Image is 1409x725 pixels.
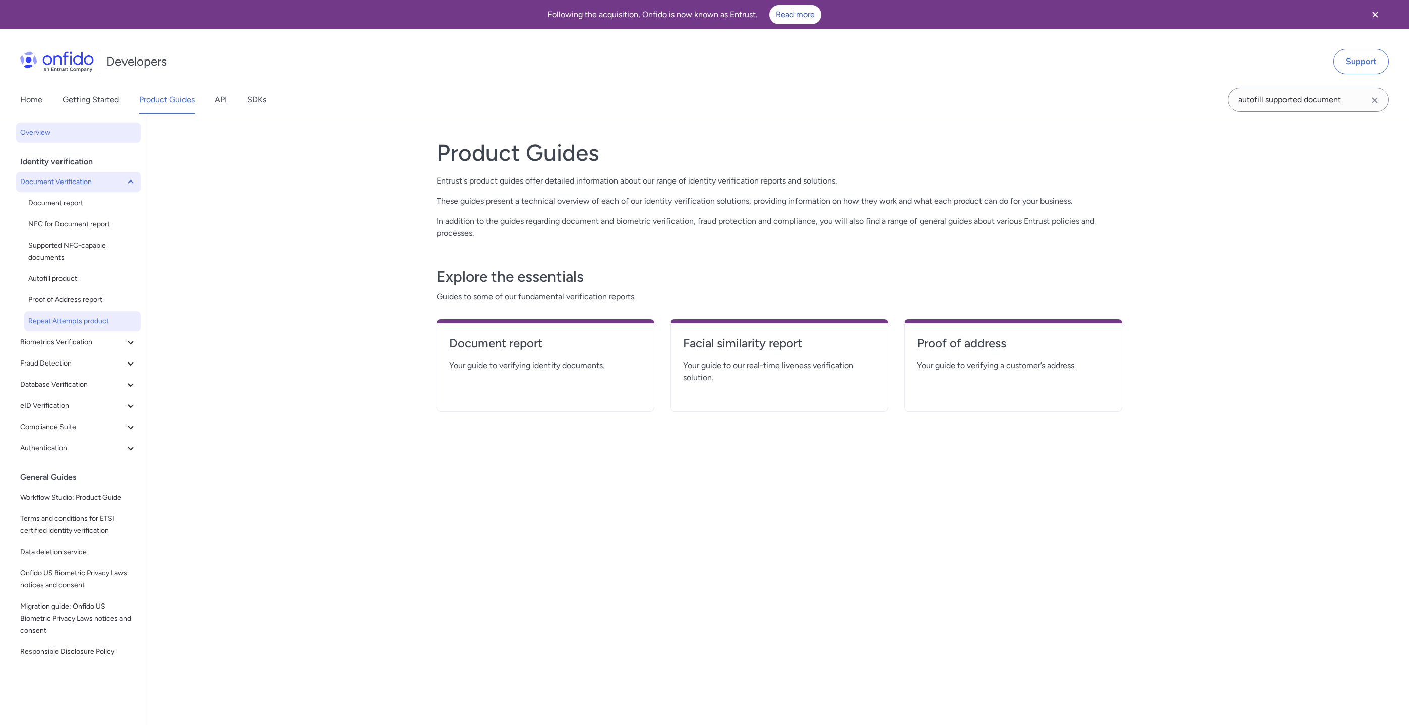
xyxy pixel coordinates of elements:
span: Guides to some of our fundamental verification reports [437,291,1122,303]
button: Authentication [16,438,141,458]
a: Support [1333,49,1389,74]
span: Migration guide: Onfido US Biometric Privacy Laws notices and consent [20,600,137,637]
button: Biometrics Verification [16,332,141,352]
button: Fraud Detection [16,353,141,374]
a: Proof of Address report [24,290,141,310]
span: Compliance Suite [20,421,125,433]
span: Your guide to our real-time liveness verification solution. [683,359,876,384]
a: Responsible Disclosure Policy [16,642,141,662]
svg: Close banner [1369,9,1381,21]
span: Terms and conditions for ETSI certified identity verification [20,513,137,537]
button: Compliance Suite [16,417,141,437]
span: Document report [28,197,137,209]
span: Fraud Detection [20,357,125,370]
h4: Facial similarity report [683,335,876,351]
div: Identity verification [20,152,145,172]
button: eID Verification [16,396,141,416]
img: Onfido Logo [20,51,94,72]
a: Overview [16,123,141,143]
button: Database Verification [16,375,141,395]
p: Entrust's product guides offer detailed information about our range of identity verification repo... [437,175,1122,187]
a: NFC for Document report [24,214,141,234]
button: Document Verification [16,172,141,192]
span: Repeat Attempts product [28,315,137,327]
a: Supported NFC-capable documents [24,235,141,268]
a: Onfido US Biometric Privacy Laws notices and consent [16,563,141,595]
span: eID Verification [20,400,125,412]
span: Autofill product [28,273,137,285]
span: Biometrics Verification [20,336,125,348]
input: Onfido search input field [1228,88,1389,112]
a: Workflow Studio: Product Guide [16,488,141,508]
h4: Proof of address [917,335,1110,351]
a: Proof of address [917,335,1110,359]
span: Supported NFC-capable documents [28,239,137,264]
h1: Product Guides [437,139,1122,167]
a: Repeat Attempts product [24,311,141,331]
span: Workflow Studio: Product Guide [20,492,137,504]
a: Autofill product [24,269,141,289]
span: Your guide to verifying a customer’s address. [917,359,1110,372]
span: Onfido US Biometric Privacy Laws notices and consent [20,567,137,591]
p: In addition to the guides regarding document and biometric verification, fraud protection and com... [437,215,1122,239]
h3: Explore the essentials [437,267,1122,287]
a: Home [20,86,42,114]
div: General Guides [20,467,145,488]
a: API [215,86,227,114]
span: Proof of Address report [28,294,137,306]
span: Responsible Disclosure Policy [20,646,137,658]
div: Following the acquisition, Onfido is now known as Entrust. [12,5,1357,24]
a: Document report [24,193,141,213]
span: Data deletion service [20,546,137,558]
svg: Clear search field button [1369,94,1381,106]
span: Authentication [20,442,125,454]
a: SDKs [247,86,266,114]
a: Document report [449,335,642,359]
a: Terms and conditions for ETSI certified identity verification [16,509,141,541]
h1: Developers [106,53,167,70]
span: Your guide to verifying identity documents. [449,359,642,372]
h4: Document report [449,335,642,351]
span: Overview [20,127,137,139]
a: Getting Started [63,86,119,114]
a: Facial similarity report [683,335,876,359]
a: Read more [769,5,821,24]
a: Data deletion service [16,542,141,562]
span: NFC for Document report [28,218,137,230]
p: These guides present a technical overview of each of our identity verification solutions, providi... [437,195,1122,207]
span: Document Verification [20,176,125,188]
span: Database Verification [20,379,125,391]
a: Product Guides [139,86,195,114]
a: Migration guide: Onfido US Biometric Privacy Laws notices and consent [16,596,141,641]
button: Close banner [1357,2,1394,27]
